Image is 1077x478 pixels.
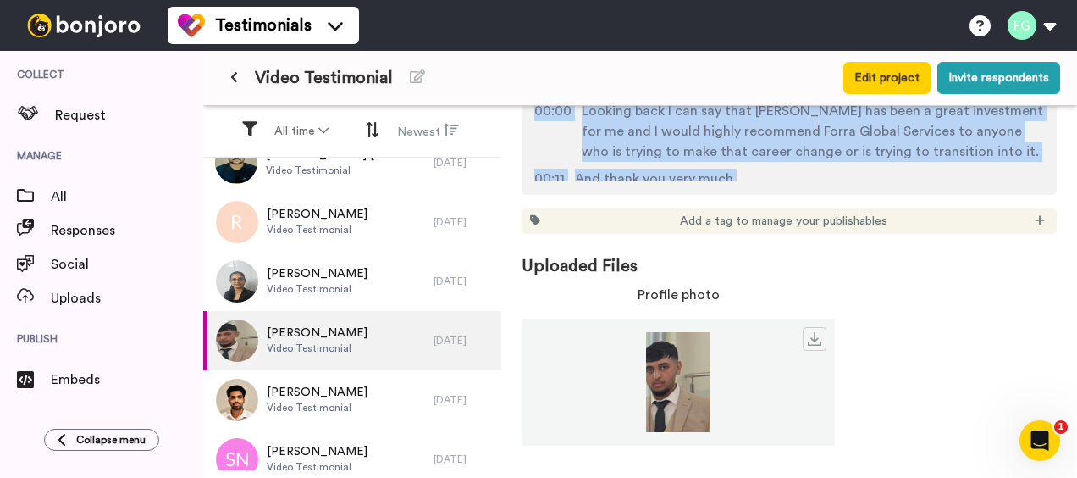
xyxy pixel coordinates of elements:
[215,14,312,37] span: Testimonials
[216,260,258,303] img: 8c4aa82b-0094-4c89-af6c-ab7667e871e7.jpeg
[534,101,572,162] span: 00:00
[434,275,493,288] div: [DATE]
[267,401,367,414] span: Video Testimonial
[267,325,367,342] span: [PERSON_NAME]
[434,393,493,407] div: [DATE]
[51,288,203,308] span: Uploads
[216,379,258,421] img: f3327d00-a4cc-4bd8-be9c-da483ae3eca6.jpeg
[203,370,501,430] a: [PERSON_NAME]Video Testimonial[DATE]
[44,429,159,451] button: Collapse menu
[51,220,203,241] span: Responses
[680,213,887,230] span: Add a tag to manage your publishables
[575,169,737,189] span: And thank you very much.
[267,460,367,474] span: Video Testimonial
[266,164,425,177] span: Video Testimonial
[267,265,367,282] span: [PERSON_NAME]
[51,370,203,390] span: Embeds
[434,453,493,466] div: [DATE]
[937,62,1060,94] button: Invite respondents
[76,433,146,447] span: Collapse menu
[434,156,493,170] div: [DATE]
[203,133,501,192] a: [PERSON_NAME] [PERSON_NAME]Video Testimonial[DATE]
[255,66,393,90] span: Video Testimonial
[215,142,257,184] img: d947083e-1260-4875-9b2b-95ba0a8f5918.jpeg
[216,201,258,243] img: r.png
[216,320,258,362] img: 558dd684-bf25-4917-add9-1cd29acff629.jpeg
[267,342,367,355] span: Video Testimonial
[434,334,493,347] div: [DATE]
[203,192,501,252] a: [PERSON_NAME]Video Testimonial[DATE]
[51,186,203,207] span: All
[267,206,367,223] span: [PERSON_NAME]
[203,311,501,370] a: [PERSON_NAME]Video Testimonial[DATE]
[264,116,339,147] button: All time
[387,115,469,147] button: Newest
[522,332,835,432] img: 558dd684-bf25-4917-add9-1cd29acff629.jpeg
[582,101,1044,162] span: Looking back I can say that [PERSON_NAME] has been a great investment for me and I would highly r...
[1019,420,1060,461] iframe: Intercom live chat
[267,443,367,460] span: [PERSON_NAME]
[434,215,493,229] div: [DATE]
[522,234,1057,278] span: Uploaded Files
[267,384,367,401] span: [PERSON_NAME]
[1054,420,1068,434] span: 1
[178,12,205,39] img: tm-color.svg
[638,285,720,305] span: Profile photo
[51,254,203,275] span: Social
[267,282,367,296] span: Video Testimonial
[267,223,367,236] span: Video Testimonial
[534,169,565,189] span: 00:11
[203,252,501,311] a: [PERSON_NAME]Video Testimonial[DATE]
[843,62,931,94] button: Edit project
[55,105,203,125] span: Request
[20,14,147,37] img: bj-logo-header-white.svg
